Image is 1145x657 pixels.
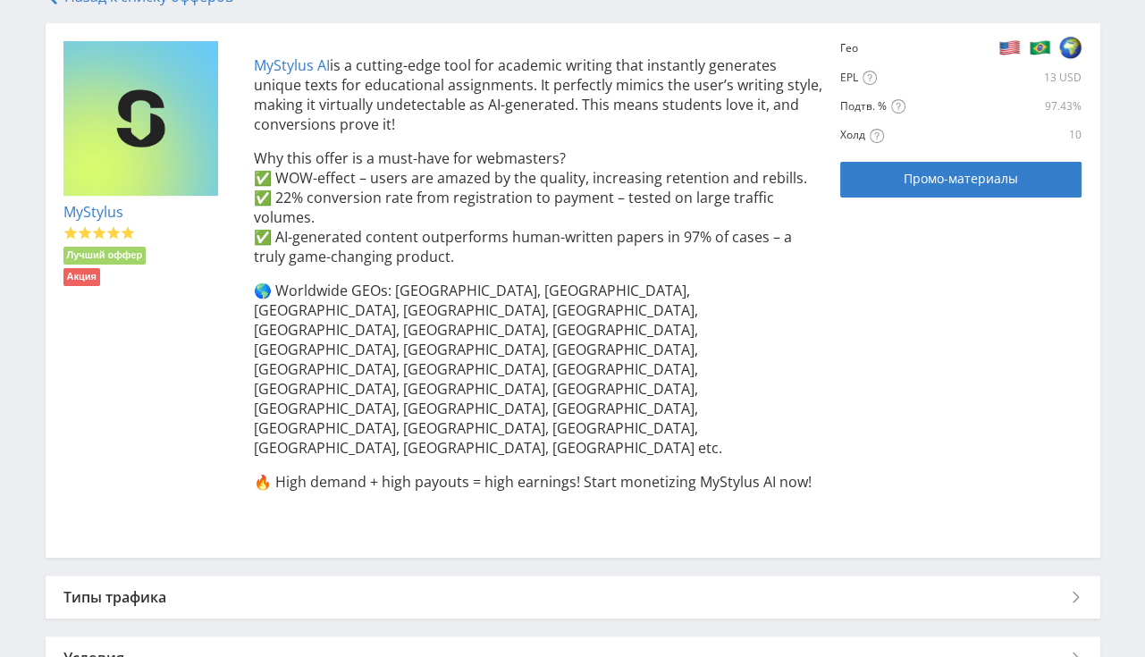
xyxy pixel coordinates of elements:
[254,55,330,75] a: MyStylus AI
[254,148,823,266] p: Why this offer is a must-have for webmasters? ✅ WOW-effect – users are amazed by the quality, inc...
[1029,36,1051,59] img: f6d4d8a03f8825964ffc357a2a065abb.png
[1004,128,1082,142] div: 10
[63,202,123,222] a: MyStylus
[63,247,147,265] li: Лучший оффер
[46,576,1100,619] div: Типы трафика
[840,128,1000,143] div: Холд
[904,172,1018,186] span: Промо-материалы
[1059,36,1082,59] img: 8ccb95d6cbc0ca5a259a7000f084d08e.png
[840,162,1082,198] a: Промо-материалы
[840,41,897,55] div: Гео
[998,36,1021,59] img: b2e5cb7c326a8f2fba0c03a72091f869.png
[901,71,1082,85] div: 13 USD
[63,268,100,286] li: Акция
[254,472,823,492] p: 🔥 High demand + high payouts = high earnings! Start monetizing MyStylus AI now!
[840,71,897,86] div: EPL
[254,55,823,134] p: is a cutting-edge tool for academic writing that instantly generates unique texts for educational...
[254,281,823,458] p: 🌎 Worldwide GEOs: [GEOGRAPHIC_DATA], [GEOGRAPHIC_DATA], [GEOGRAPHIC_DATA], [GEOGRAPHIC_DATA], [GE...
[840,99,1000,114] div: Подтв. %
[1004,99,1082,114] div: 97.43%
[63,41,219,197] img: e836bfbd110e4da5150580c9a99ecb16.png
